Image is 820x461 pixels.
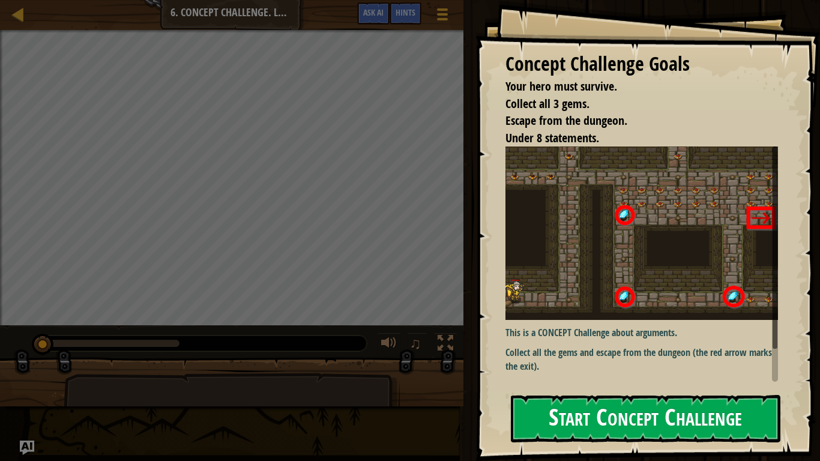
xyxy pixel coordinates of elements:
button: Toggle fullscreen [433,333,457,357]
span: Collect all 3 gems. [505,95,589,112]
img: Asses2 [505,146,778,320]
span: ♫ [409,334,421,352]
button: ♫ [407,333,427,357]
li: Escape from the dungeon. [490,112,775,130]
button: Ask AI [357,2,390,25]
strong: 7 commands [571,379,618,393]
button: Adjust volume [377,333,401,357]
li: Your hero must survive. [490,78,775,95]
button: Start Concept Challenge [511,395,780,442]
li: Under 8 statements. [490,130,775,147]
span: Under 8 statements. [505,130,599,146]
span: Your hero must survive. [505,78,617,94]
p: Use no more than . [505,379,778,393]
span: Escape from the dungeon. [505,112,627,128]
button: Show game menu [427,2,457,31]
p: Collect all the gems and escape from the dungeon (the red arrow marks the exit). [505,346,778,373]
li: Collect all 3 gems. [490,95,775,113]
span: Ask AI [363,7,384,18]
div: Concept Challenge Goals [505,50,778,78]
p: This is a CONCEPT Challenge about arguments. [505,326,778,340]
span: Hints [396,7,415,18]
button: Ask AI [20,441,34,455]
